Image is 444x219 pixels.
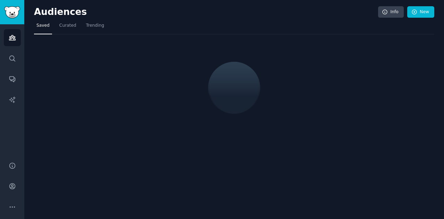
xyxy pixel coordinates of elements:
a: Trending [84,20,106,34]
a: New [407,6,434,18]
span: Trending [86,23,104,29]
span: Saved [36,23,50,29]
img: GummySearch logo [4,6,20,18]
a: Curated [57,20,79,34]
span: Curated [59,23,76,29]
a: Info [378,6,404,18]
h2: Audiences [34,7,378,18]
a: Saved [34,20,52,34]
